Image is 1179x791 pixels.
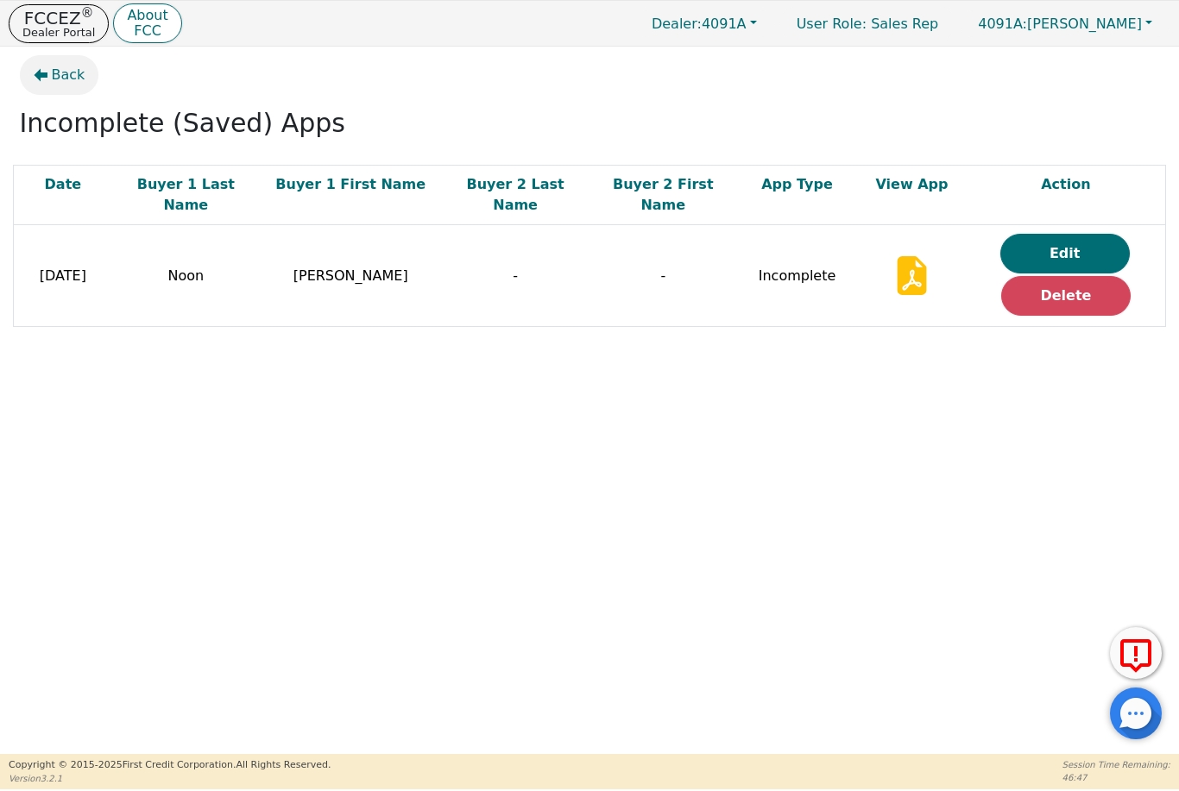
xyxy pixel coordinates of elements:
p: Copyright © 2015- 2025 First Credit Corporation. [9,758,331,773]
p: 46:47 [1062,771,1170,784]
button: Dealer:4091A [634,10,775,37]
span: - [660,267,665,284]
span: All Rights Reserved. [236,759,331,770]
span: Back [52,65,85,85]
p: About [127,9,167,22]
div: App Type [741,174,853,195]
span: Noon [167,267,204,284]
div: View App [861,174,962,195]
button: Back [20,55,99,95]
span: - [513,267,518,284]
p: FCCEZ [22,9,95,27]
div: Action [971,174,1161,195]
span: 4091A: [978,16,1027,32]
button: Edit [1000,234,1130,273]
button: Delete [1001,276,1131,316]
div: Buyer 2 First Name [594,174,733,216]
div: Buyer 2 Last Name [446,174,585,216]
span: Incomplete [759,267,836,284]
span: [PERSON_NAME] [978,16,1142,32]
h2: Incomplete (Saved) Apps [20,108,1160,139]
span: User Role : [797,16,867,32]
p: Session Time Remaining: [1062,758,1170,771]
span: 4091A [652,16,747,32]
p: Dealer Portal [22,27,95,38]
p: Version 3.2.1 [9,772,331,785]
p: FCC [127,24,167,38]
a: User Role: Sales Rep [779,7,956,41]
div: Buyer 1 Last Name [117,174,255,216]
button: FCCEZ®Dealer Portal [9,4,109,43]
sup: ® [81,5,94,21]
span: [PERSON_NAME] [293,267,408,284]
span: Dealer: [652,16,702,32]
p: Sales Rep [779,7,956,41]
button: 4091A:[PERSON_NAME] [960,10,1170,37]
button: Report Error to FCC [1110,627,1162,679]
td: [DATE] [14,225,112,327]
div: Buyer 1 First Name [264,174,438,195]
button: AboutFCC [113,3,181,44]
div: Date [18,174,108,195]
